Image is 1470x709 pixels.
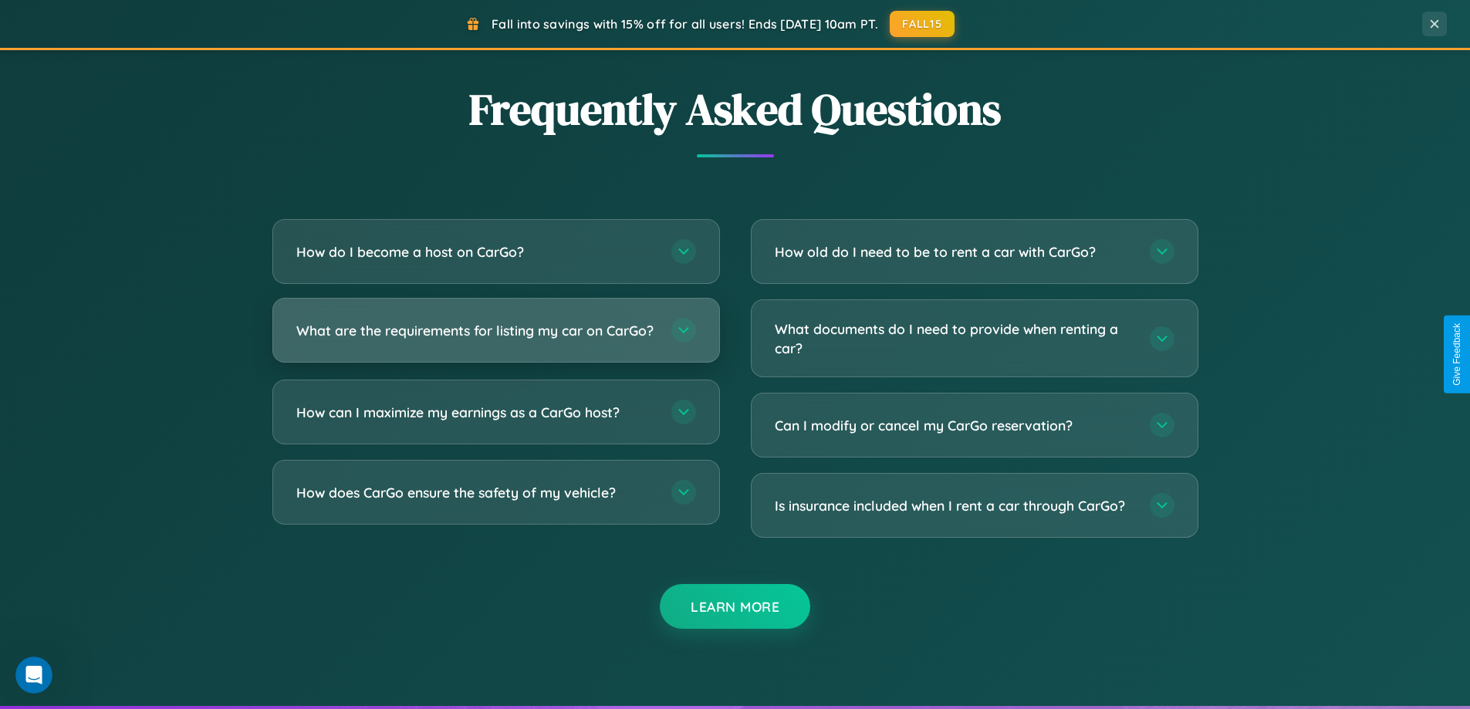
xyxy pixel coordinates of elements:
h3: Can I modify or cancel my CarGo reservation? [775,416,1134,435]
button: FALL15 [890,11,955,37]
h2: Frequently Asked Questions [272,79,1198,139]
h3: How does CarGo ensure the safety of my vehicle? [296,483,656,502]
span: Fall into savings with 15% off for all users! Ends [DATE] 10am PT. [492,16,878,32]
button: Learn More [660,584,810,629]
h3: How can I maximize my earnings as a CarGo host? [296,403,656,422]
h3: What are the requirements for listing my car on CarGo? [296,321,656,340]
div: Give Feedback [1451,323,1462,386]
h3: How old do I need to be to rent a car with CarGo? [775,242,1134,262]
h3: How do I become a host on CarGo? [296,242,656,262]
iframe: Intercom live chat [15,657,52,694]
h3: Is insurance included when I rent a car through CarGo? [775,496,1134,515]
h3: What documents do I need to provide when renting a car? [775,319,1134,357]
